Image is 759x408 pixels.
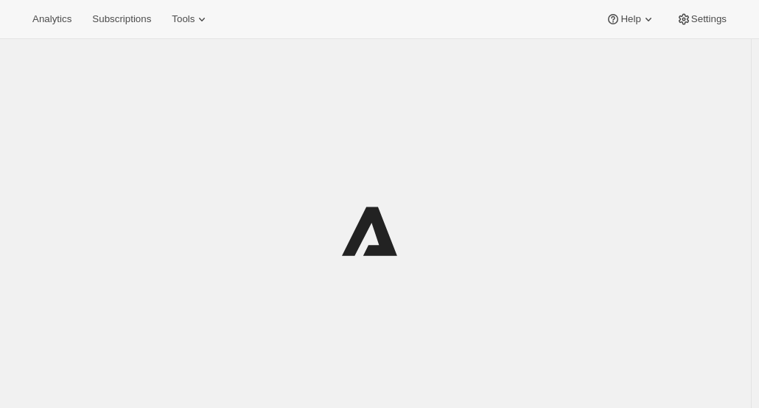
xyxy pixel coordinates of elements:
[24,9,80,30] button: Analytics
[92,13,151,25] span: Subscriptions
[32,13,71,25] span: Analytics
[83,9,160,30] button: Subscriptions
[597,9,664,30] button: Help
[172,13,195,25] span: Tools
[691,13,727,25] span: Settings
[163,9,218,30] button: Tools
[668,9,735,30] button: Settings
[620,13,640,25] span: Help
